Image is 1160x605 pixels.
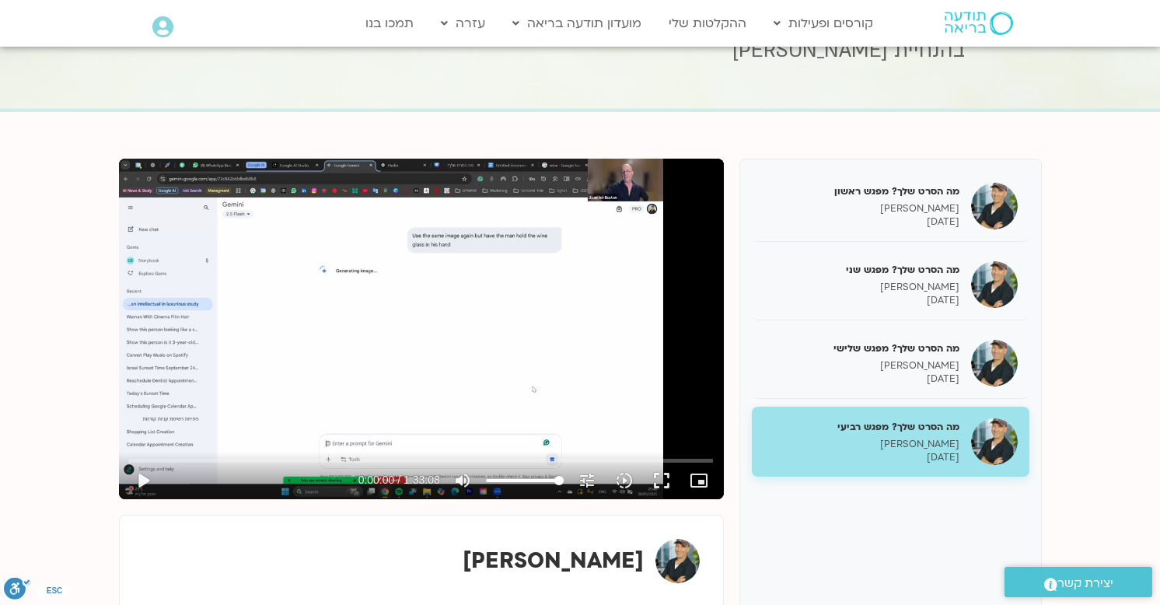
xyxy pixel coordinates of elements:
[763,341,959,355] h5: מה הסרט שלך? מפגש שלישי
[763,202,959,215] p: [PERSON_NAME]
[971,261,1018,308] img: מה הסרט שלך? מפגש שני
[505,9,649,38] a: מועדון תודעה בריאה
[763,420,959,434] h5: מה הסרט שלך? מפגש רביעי
[1005,567,1152,597] a: יצירת קשר
[433,9,493,38] a: עזרה
[763,281,959,294] p: [PERSON_NAME]
[655,539,700,583] img: ג'יוואן ארי בוסתן
[971,340,1018,386] img: מה הסרט שלך? מפגש שלישי
[1057,573,1113,594] span: יצירת קשר
[763,294,959,307] p: [DATE]
[763,451,959,464] p: [DATE]
[766,9,881,38] a: קורסים ופעילות
[894,37,965,65] span: בהנחיית
[971,418,1018,465] img: מה הסרט שלך? מפגש רביעי
[661,9,754,38] a: ההקלטות שלי
[763,263,959,277] h5: מה הסרט שלך? מפגש שני
[945,12,1013,35] img: תודעה בריאה
[763,438,959,451] p: [PERSON_NAME]
[971,183,1018,229] img: מה הסרט שלך? מפגש ראשון
[763,184,959,198] h5: מה הסרט שלך? מפגש ראשון
[358,9,421,38] a: תמכו בנו
[763,359,959,372] p: [PERSON_NAME]
[463,546,644,575] strong: [PERSON_NAME]
[763,215,959,229] p: [DATE]
[763,372,959,386] p: [DATE]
